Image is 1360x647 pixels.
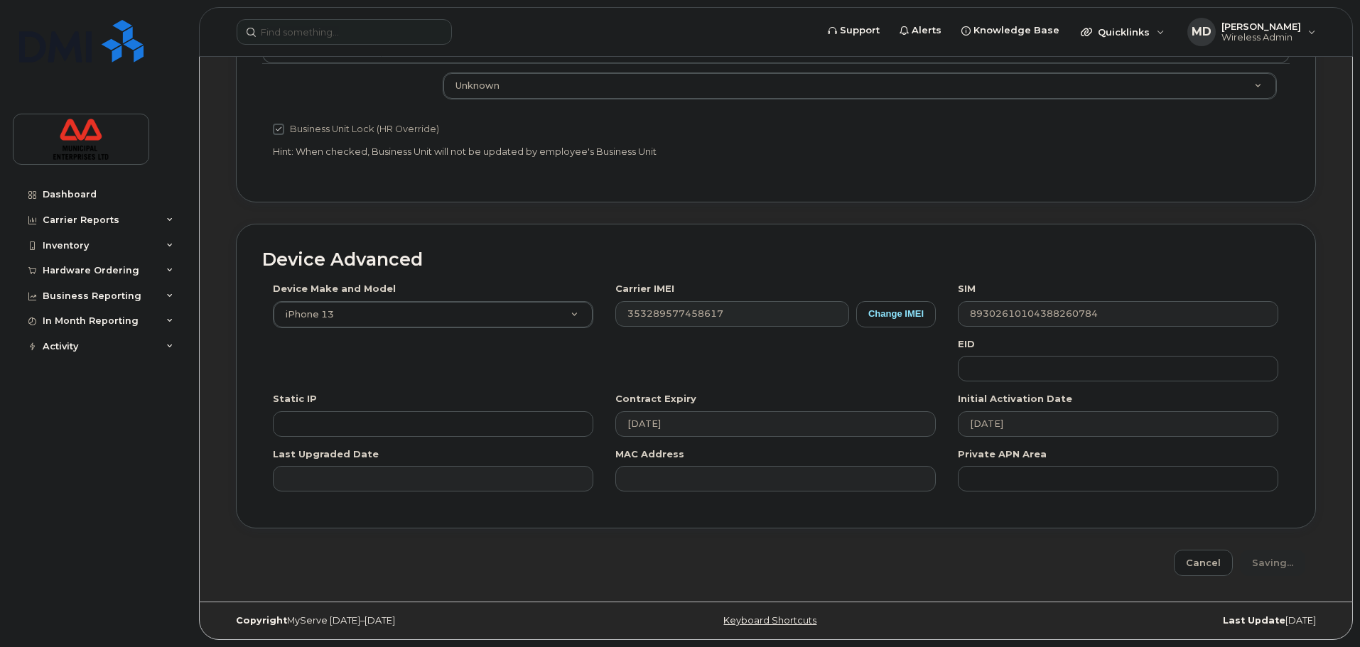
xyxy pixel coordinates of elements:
input: Business Unit Lock (HR Override) [273,124,284,135]
label: Contract Expiry [615,392,696,406]
a: Alerts [890,16,951,45]
span: Wireless Admin [1221,32,1301,43]
label: MAC Address [615,447,684,461]
span: MD [1192,23,1211,40]
div: MyServe [DATE]–[DATE] [225,615,593,626]
strong: Last Update [1223,615,1285,626]
label: EID [958,337,975,351]
a: Cancel [1174,550,1233,576]
label: SIM [958,282,976,295]
span: Knowledge Base [973,23,1059,38]
p: Hint: When checked, Business Unit will not be updated by employee's Business Unit [273,145,936,158]
span: Support [840,23,880,38]
label: Last Upgraded Date [273,447,379,461]
h2: Device Advanced [262,250,1290,270]
span: iPhone 13 [277,308,334,321]
span: [PERSON_NAME] [1221,21,1301,32]
label: Carrier IMEI [615,282,674,295]
a: iPhone 13 [274,302,593,327]
span: Alerts [912,23,941,38]
div: [DATE] [959,615,1327,626]
span: Quicklinks [1098,26,1150,38]
a: Knowledge Base [951,16,1069,45]
strong: Copyright [236,615,287,626]
div: Mark Deyarmond [1177,18,1326,46]
input: Find something... [237,19,452,45]
a: Keyboard Shortcuts [723,615,816,626]
label: Device Make and Model [273,282,396,295]
label: Private APN Area [958,447,1047,461]
label: Business Unit Lock (HR Override) [273,121,439,138]
span: Unknown [455,80,500,91]
label: Static IP [273,392,317,406]
div: Quicklinks [1071,18,1175,46]
a: Support [818,16,890,45]
button: Change IMEI [856,301,936,327]
a: Unknown [443,73,1276,99]
label: Initial Activation Date [958,392,1072,406]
